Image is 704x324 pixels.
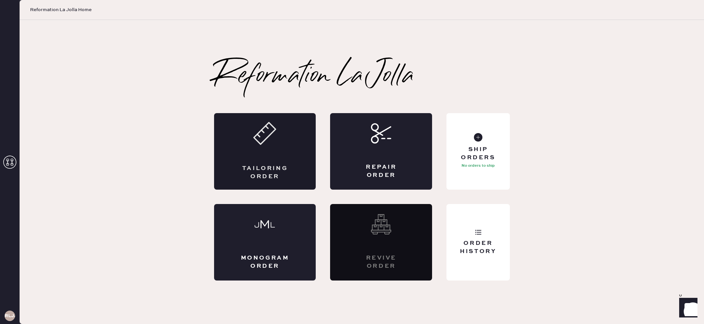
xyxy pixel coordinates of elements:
[452,145,504,162] div: Ship Orders
[214,63,414,90] h2: Reformation La Jolla
[5,314,15,318] h3: RLJA
[461,162,495,170] p: No orders to ship
[240,164,290,181] div: Tailoring Order
[330,204,432,281] div: Interested? Contact us at care@hemster.co
[356,254,406,270] div: Revive order
[240,254,290,270] div: Monogram Order
[30,7,92,13] span: Reformation La Jolla Home
[673,295,701,323] iframe: Front Chat
[452,239,504,256] div: Order History
[356,163,406,179] div: Repair Order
